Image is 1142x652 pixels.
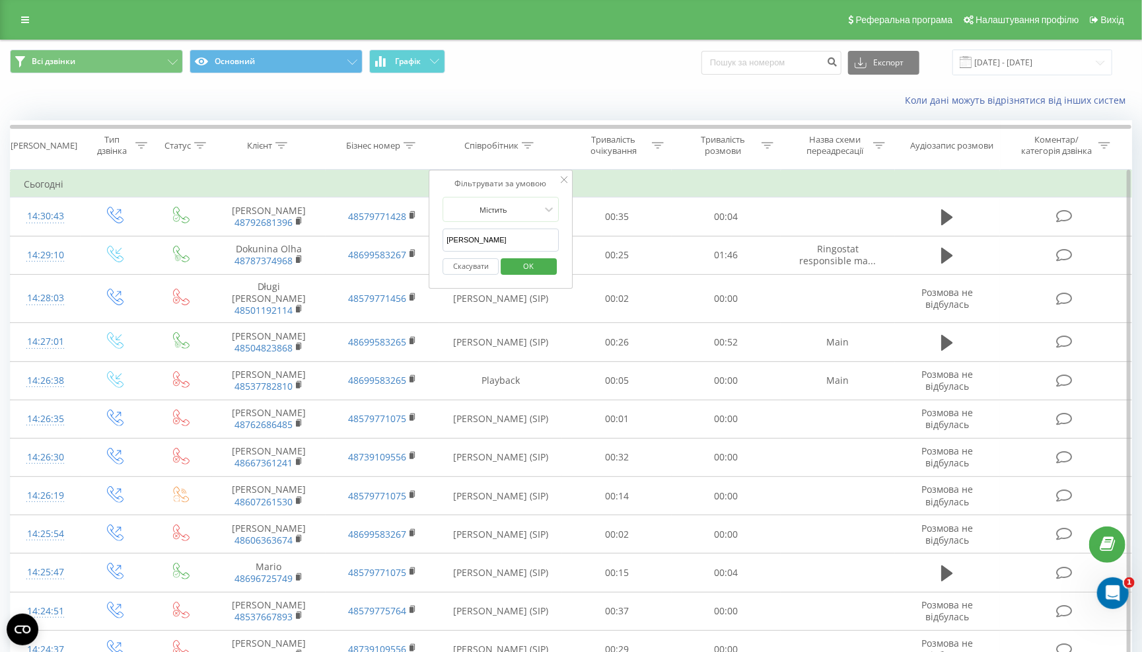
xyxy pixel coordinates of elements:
div: Клієнт [247,140,272,151]
span: Розмова не відбулась [921,483,973,507]
a: 48699583267 [348,528,406,540]
td: 00:01 [562,400,672,438]
a: 48579771075 [348,566,406,579]
td: 00:00 [672,477,781,515]
div: 14:27:01 [24,329,67,355]
td: [PERSON_NAME] [212,477,326,515]
td: 00:00 [672,438,781,476]
td: 00:25 [562,236,672,274]
td: 00:32 [562,438,672,476]
td: [PERSON_NAME] [212,400,326,438]
div: Тривалість очікування [578,134,649,157]
div: Бізнес номер [346,140,400,151]
div: Тип дзвінка [92,134,131,157]
span: Розмова не відбулась [921,445,973,469]
td: 00:00 [672,592,781,630]
td: Dokunina Olha [212,236,326,274]
td: 00:26 [562,323,672,361]
span: Розмова не відбулась [921,368,973,392]
button: Open CMP widget [7,614,38,645]
div: 14:30:43 [24,203,67,229]
span: Всі дзвінки [32,56,75,67]
td: Main [781,323,894,361]
a: 48579771075 [348,489,406,502]
a: 48606363674 [234,534,293,546]
td: 00:04 [672,554,781,592]
a: 48537667893 [234,610,293,623]
input: Введіть значення [443,229,559,252]
td: 00:52 [672,323,781,361]
td: [PERSON_NAME] [212,592,326,630]
iframe: Intercom live chat [1097,577,1129,609]
td: Сьогодні [11,171,1132,198]
td: Długi [PERSON_NAME] [212,274,326,323]
div: Співробітник [464,140,518,151]
div: 14:25:54 [24,521,67,547]
td: [PERSON_NAME] (SIP) [439,592,562,630]
span: Розмова не відбулась [921,406,973,431]
a: 48699583267 [348,248,406,261]
a: 48579771456 [348,292,406,305]
span: Ringostat responsible ma... [800,242,876,267]
td: Main [781,361,894,400]
span: Налаштування профілю [976,15,1079,25]
div: Фільтрувати за умовою [443,177,559,190]
td: [PERSON_NAME] [212,323,326,361]
td: Playback [439,361,562,400]
a: 48699583265 [348,336,406,348]
div: Аудіозапис розмови [910,140,993,151]
a: 48696725749 [234,572,293,585]
a: 48792681396 [234,216,293,229]
span: Розмова не відбулась [921,286,973,310]
td: [PERSON_NAME] [212,361,326,400]
span: Розмова не відбулась [921,598,973,623]
td: [PERSON_NAME] (SIP) [439,323,562,361]
button: Графік [369,50,445,73]
div: Коментар/категорія дзвінка [1018,134,1095,157]
div: 14:25:47 [24,560,67,585]
div: Назва схеми переадресації [799,134,870,157]
span: Вихід [1101,15,1124,25]
td: 00:14 [562,477,672,515]
td: 00:02 [562,274,672,323]
td: Mario [212,554,326,592]
a: 48667361241 [234,456,293,469]
a: 48579775764 [348,604,406,617]
td: 00:05 [562,361,672,400]
div: Тривалість розмови [688,134,758,157]
td: 01:46 [672,236,781,274]
div: 14:29:10 [24,242,67,268]
a: 48739109556 [348,451,406,463]
div: 14:26:35 [24,406,67,432]
a: 48762686485 [234,418,293,431]
td: 00:00 [672,361,781,400]
span: OK [511,256,548,276]
button: Скасувати [443,258,499,275]
a: 48607261530 [234,495,293,508]
a: 48579771075 [348,412,406,425]
span: Реферальна програма [856,15,953,25]
td: [PERSON_NAME] (SIP) [439,515,562,554]
div: 14:24:51 [24,598,67,624]
span: 1 [1124,577,1135,588]
td: [PERSON_NAME] [212,515,326,554]
td: [PERSON_NAME] (SIP) [439,477,562,515]
td: [PERSON_NAME] (SIP) [439,400,562,438]
a: Коли дані можуть відрізнятися вiд інших систем [905,94,1132,106]
span: Графік [395,57,421,66]
span: Розмова не відбулась [921,522,973,546]
td: 00:00 [672,515,781,554]
button: Експорт [848,51,919,75]
td: 00:04 [672,198,781,236]
td: 00:00 [672,274,781,323]
button: Основний [190,50,363,73]
button: OK [501,258,557,275]
div: Статус [164,140,191,151]
a: 48699583265 [348,374,406,386]
td: [PERSON_NAME] (SIP) [439,438,562,476]
input: Пошук за номером [701,51,841,75]
td: 00:35 [562,198,672,236]
a: 48504823868 [234,342,293,354]
a: 48537782810 [234,380,293,392]
td: [PERSON_NAME] [212,198,326,236]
